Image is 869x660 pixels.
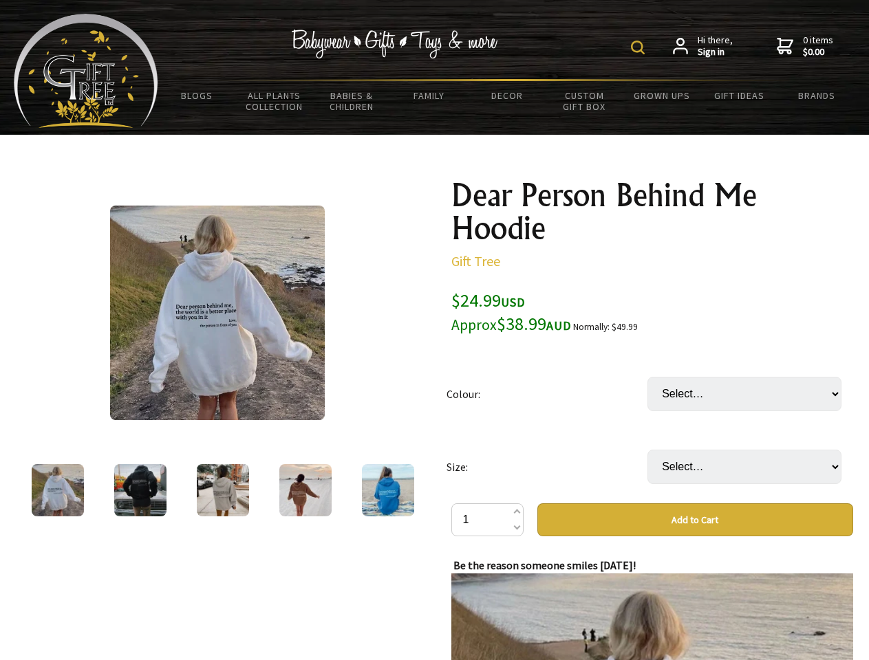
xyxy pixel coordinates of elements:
a: BLOGS [158,81,236,110]
img: Babyware - Gifts - Toys and more... [14,14,158,128]
img: Dear Person Behind Me Hoodie [197,464,249,516]
a: Babies & Children [313,81,391,121]
span: USD [501,294,525,310]
a: Custom Gift Box [546,81,623,121]
span: 0 items [803,34,833,58]
span: AUD [546,318,571,333]
img: Babywear - Gifts - Toys & more [292,30,498,58]
img: Dear Person Behind Me Hoodie [279,464,332,516]
strong: Sign in [698,46,733,58]
img: Dear Person Behind Me Hoodie [32,464,84,516]
a: Decor [468,81,546,110]
a: Family [391,81,469,110]
h1: Dear Person Behind Me Hoodie [451,179,853,245]
a: 0 items$0.00 [777,34,833,58]
a: Hi there,Sign in [673,34,733,58]
img: Dear Person Behind Me Hoodie [110,206,325,420]
a: All Plants Collection [236,81,314,121]
a: Gift Ideas [700,81,778,110]
img: product search [631,41,645,54]
a: Grown Ups [623,81,700,110]
img: Dear Person Behind Me Hoodie [114,464,167,516]
strong: $0.00 [803,46,833,58]
td: Colour: [447,357,647,430]
td: Size: [447,430,647,503]
span: $24.99 $38.99 [451,289,571,335]
a: Brands [778,81,856,110]
small: Normally: $49.99 [573,321,638,333]
button: Add to Cart [537,503,853,536]
span: Hi there, [698,34,733,58]
a: Gift Tree [451,252,500,269]
small: Approx [451,316,497,334]
img: Dear Person Behind Me Hoodie [362,464,414,516]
